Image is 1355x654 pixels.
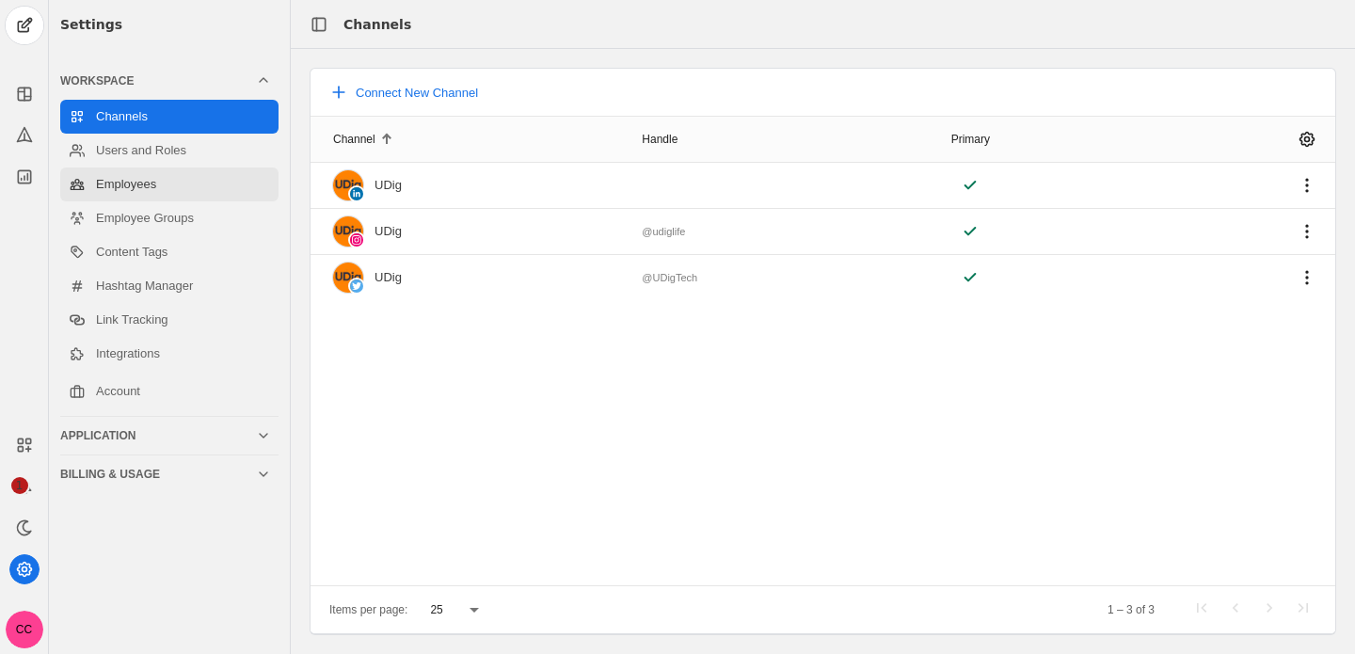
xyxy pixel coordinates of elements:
div: 1 – 3 of 3 [1108,600,1155,619]
img: cache [333,263,363,293]
div: Channel [333,132,375,147]
a: Account [60,375,279,408]
app-icon-button: Channel Menu [1290,215,1324,248]
button: CC [6,611,43,648]
mat-expansion-panel-header: Billing & Usage [60,459,279,489]
a: Integrations [60,337,279,371]
a: Link Tracking [60,303,279,337]
mat-expansion-panel-header: Application [60,421,279,451]
div: @UDigTech [642,270,697,285]
div: Workspace [60,96,279,412]
img: cache [333,216,363,247]
mat-expansion-panel-header: Workspace [60,66,279,96]
div: UDig [375,224,402,239]
app-icon-button: Channel Menu [1290,168,1324,202]
a: Employees [60,167,279,201]
div: Primary [951,132,1007,147]
div: @udiglife [642,224,685,239]
div: Billing & Usage [60,467,256,482]
a: Content Tags [60,235,279,269]
img: cache [333,170,363,200]
span: 25 [430,603,442,616]
div: Handle [642,132,677,147]
a: Channels [60,100,279,134]
app-icon-button: Channel Menu [1290,261,1324,295]
div: Workspace [60,73,256,88]
a: Users and Roles [60,134,279,167]
span: 1 [11,477,28,494]
div: UDig [375,270,402,285]
div: Items per page: [329,600,407,619]
div: Handle [642,132,694,147]
a: Hashtag Manager [60,269,279,303]
button: Connect New Channel [318,75,489,109]
div: UDig [375,178,402,193]
div: Channels [343,15,411,34]
span: Connect New Channel [356,86,478,100]
a: Employee Groups [60,201,279,235]
div: Channel [333,132,392,147]
div: Application [60,428,256,443]
div: Primary [951,132,990,147]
